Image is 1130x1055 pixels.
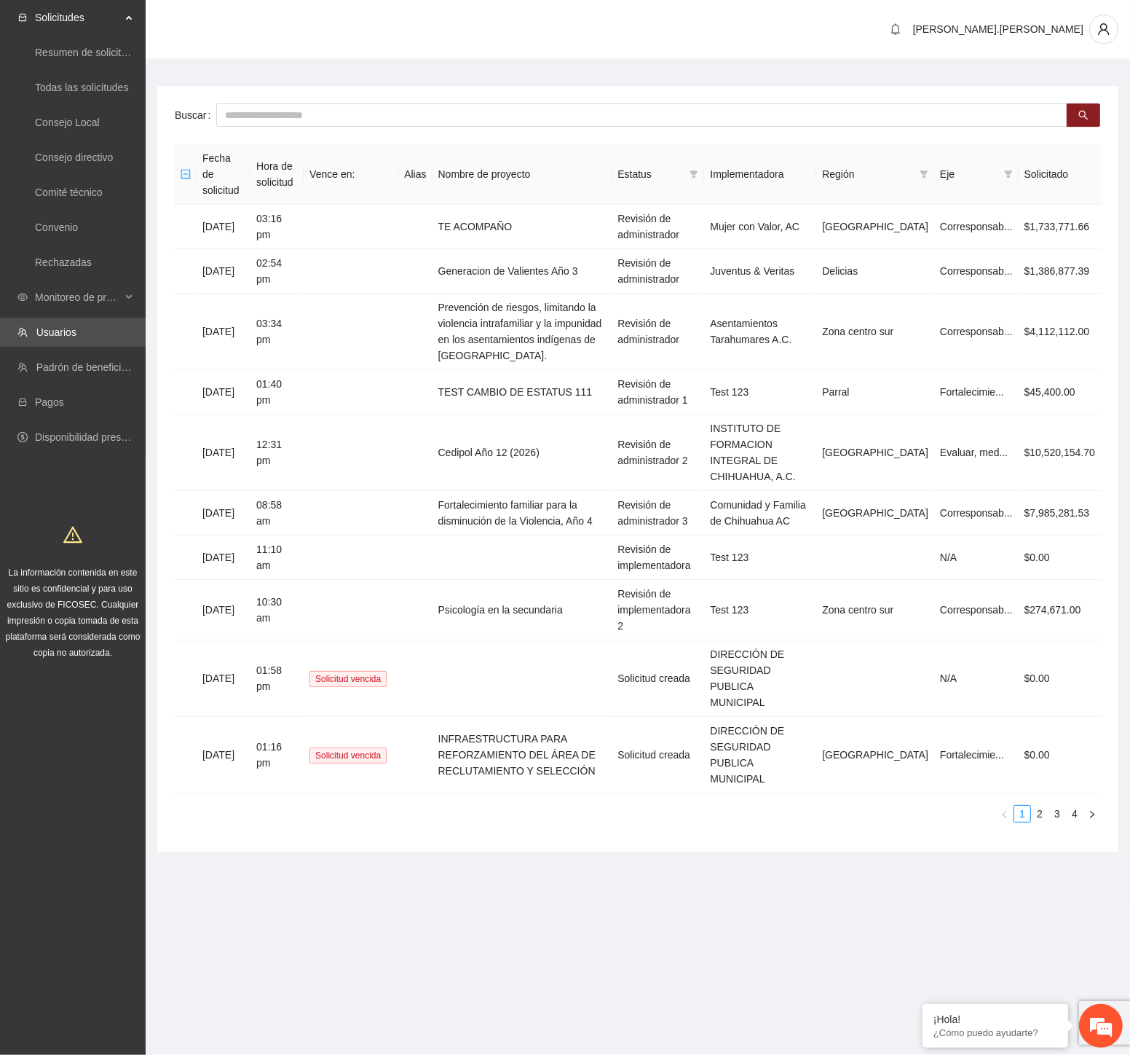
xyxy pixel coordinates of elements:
button: bell [884,17,907,41]
td: Fortalecimiento familiar para la disminución de la Violencia, Año 4 [432,491,612,536]
td: [DATE] [197,294,250,370]
button: right [1083,805,1101,823]
td: [GEOGRAPHIC_DATA] [816,491,934,536]
td: $0.00 [1019,640,1101,717]
th: Solicitado [1019,144,1101,205]
td: $274,671.00 [1019,580,1101,640]
td: Generacion de Valientes Año 3 [432,249,612,294]
span: user [1090,23,1118,36]
span: Estamos en línea. [84,195,201,342]
td: [DATE] [197,580,250,640]
td: Asentamientos Tarahumares A.C. [704,294,816,370]
td: [DATE] [197,491,250,536]
button: left [996,805,1014,823]
td: $7,985,281.53 [1019,491,1101,536]
td: DIRECCIÓN DE SEGURIDAD PUBLICA MUNICIPAL [704,717,816,793]
li: Next Page [1083,805,1101,823]
span: Corresponsab... [940,604,1013,616]
td: [DATE] [197,717,250,793]
td: [DATE] [197,370,250,415]
span: Eje [940,166,998,182]
span: filter [1004,170,1013,179]
th: Hora de solicitud [250,144,304,205]
span: bell [885,23,906,35]
td: $45,400.00 [1019,370,1101,415]
td: [GEOGRAPHIC_DATA] [816,415,934,491]
td: 02:54 pm [250,249,304,294]
td: TE ACOMPAÑO [432,205,612,249]
th: Vence en: [304,144,398,205]
td: 03:16 pm [250,205,304,249]
textarea: Escriba su mensaje y pulse “Intro” [7,398,277,449]
td: Mujer con Valor, AC [704,205,816,249]
td: 01:16 pm [250,717,304,793]
span: Evaluar, med... [940,447,1008,458]
a: 1 [1014,806,1030,822]
td: Revisión de administrador 3 [612,491,704,536]
a: Usuarios [36,326,76,338]
a: 4 [1067,806,1083,822]
td: 01:58 pm [250,640,304,717]
td: [DATE] [197,640,250,717]
td: Revisión de administrador [612,294,704,370]
td: [DATE] [197,205,250,249]
a: 2 [1032,806,1048,822]
li: 4 [1066,805,1083,823]
td: $1,733,771.66 [1019,205,1101,249]
td: 11:10 am [250,536,304,580]
td: N/A [934,640,1019,717]
td: $0.00 [1019,536,1101,580]
a: Todas las solicitudes [35,82,128,93]
a: Pagos [35,396,64,408]
td: 10:30 am [250,580,304,640]
td: Revisión de implementadora [612,536,704,580]
span: Fortalecimie... [940,749,1004,761]
span: search [1078,110,1088,122]
span: Monitoreo de proyectos [35,283,121,312]
td: 12:31 pm [250,415,304,491]
td: N/A [934,536,1019,580]
span: [PERSON_NAME].[PERSON_NAME] [913,23,1083,35]
label: Buscar [175,103,216,127]
th: Implementadora [704,144,816,205]
td: 08:58 am [250,491,304,536]
td: $10,520,154.70 [1019,415,1101,491]
span: right [1088,810,1097,819]
span: inbox [17,12,28,23]
td: Solicitud creada [612,640,704,717]
a: Rechazadas [35,256,92,268]
a: Resumen de solicitudes por aprobar [35,47,199,58]
span: Solicitudes [35,3,121,32]
td: Delicias [816,249,934,294]
span: minus-square [181,169,191,179]
li: 2 [1031,805,1048,823]
span: Estatus [617,166,684,182]
span: Corresponsab... [940,265,1013,277]
td: 01:40 pm [250,370,304,415]
td: Cedipol Año 12 (2026) [432,415,612,491]
td: DIRECCIÓN DE SEGURIDAD PUBLICA MUNICIPAL [704,640,816,717]
td: Juventus & Veritas [704,249,816,294]
td: Revisión de administrador 1 [612,370,704,415]
a: 3 [1049,806,1065,822]
td: [GEOGRAPHIC_DATA] [816,717,934,793]
td: Comunidad y Familia de Chihuahua AC [704,491,816,536]
span: Región [822,166,914,182]
p: ¿Cómo puedo ayudarte? [933,1027,1057,1038]
li: 3 [1048,805,1066,823]
td: Revisión de administrador [612,205,704,249]
span: filter [687,163,701,185]
td: INFRAESTRUCTURA PARA REFORZAMIENTO DEL ÁREA DE RECLUTAMIENTO Y SELECCIÓN [432,717,612,793]
td: [DATE] [197,536,250,580]
a: Padrón de beneficiarios [36,361,143,373]
span: Solicitud vencida [309,748,387,764]
td: $4,112,112.00 [1019,294,1101,370]
a: Convenio [35,221,78,233]
li: 1 [1014,805,1031,823]
td: Test 123 [704,580,816,640]
span: Solicitud vencida [309,671,387,687]
span: Corresponsab... [940,507,1013,519]
span: filter [690,170,698,179]
a: Consejo Local [35,117,100,128]
td: 03:34 pm [250,294,304,370]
